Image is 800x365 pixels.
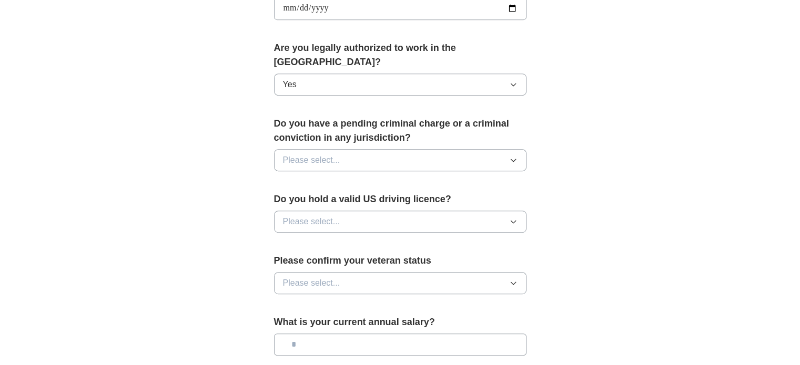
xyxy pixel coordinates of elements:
[274,315,526,329] label: What is your current annual salary?
[274,254,526,268] label: Please confirm your veteran status
[274,74,526,96] button: Yes
[283,154,340,166] span: Please select...
[283,277,340,289] span: Please select...
[274,149,526,171] button: Please select...
[274,272,526,294] button: Please select...
[274,41,526,69] label: Are you legally authorized to work in the [GEOGRAPHIC_DATA]?
[283,215,340,228] span: Please select...
[274,211,526,233] button: Please select...
[274,192,526,206] label: Do you hold a valid US driving licence?
[283,78,297,91] span: Yes
[274,117,526,145] label: Do you have a pending criminal charge or a criminal conviction in any jurisdiction?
